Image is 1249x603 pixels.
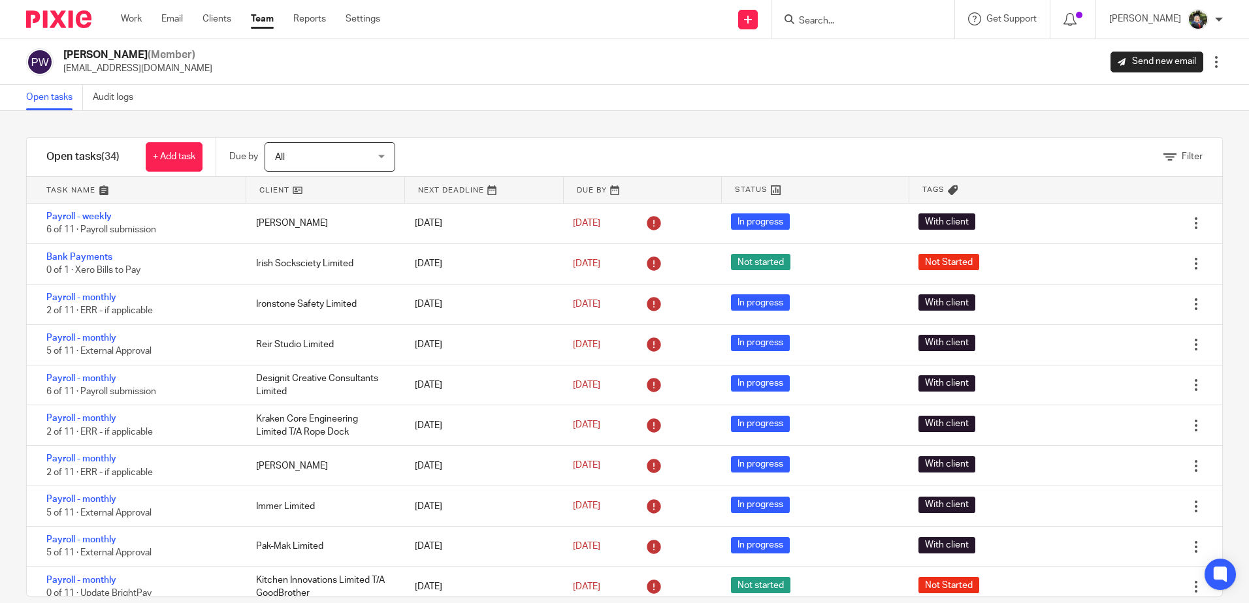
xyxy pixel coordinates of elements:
[918,375,975,392] span: With client
[46,589,152,598] span: 0 of 11 · Update BrightPay
[573,259,600,268] span: [DATE]
[203,12,231,25] a: Clients
[731,577,790,593] span: Not started
[918,335,975,351] span: With client
[46,293,116,302] a: Payroll - monthly
[573,582,600,591] span: [DATE]
[46,414,116,423] a: Payroll - monthly
[1188,9,1208,30] img: Jade.jpeg
[46,468,153,477] span: 2 of 11 · ERR - if applicable
[146,142,203,172] a: + Add task
[46,508,152,518] span: 5 of 11 · External Approval
[573,300,600,309] span: [DATE]
[243,406,401,446] div: Kraken Core Engineering Limited T/A Rope Dock
[63,48,212,62] h2: [PERSON_NAME]
[346,12,380,25] a: Settings
[918,294,975,311] span: With client
[918,213,975,230] span: With client
[243,533,401,559] div: Pak-Mak Limited
[918,456,975,472] span: With client
[402,372,560,398] div: [DATE]
[731,294,790,311] span: In progress
[46,266,140,275] span: 0 of 1 · Xero Bills to Pay
[46,454,116,463] a: Payroll - monthly
[918,254,979,270] span: Not Started
[46,150,120,164] h1: Open tasks
[63,62,212,75] p: [EMAIL_ADDRESS][DOMAIN_NAME]
[46,549,152,558] span: 5 of 11 · External Approval
[918,577,979,593] span: Not Started
[46,374,116,383] a: Payroll - monthly
[26,85,83,110] a: Open tasks
[573,461,600,471] span: [DATE]
[121,12,142,25] a: Work
[46,347,152,356] span: 5 of 11 · External Approval
[573,421,600,430] span: [DATE]
[26,10,91,28] img: Pixie
[402,251,560,277] div: [DATE]
[243,332,401,358] div: Reir Studio Limited
[46,387,156,396] span: 6 of 11 · Payroll submission
[402,332,560,358] div: [DATE]
[1182,152,1203,161] span: Filter
[402,493,560,519] div: [DATE]
[46,212,112,221] a: Payroll - weekly
[93,85,143,110] a: Audit logs
[731,456,790,472] span: In progress
[243,251,401,277] div: Irish Socksciety Limited
[731,416,790,432] span: In progress
[161,12,183,25] a: Email
[243,365,401,405] div: Designit Creative Consultants Limited
[731,537,790,553] span: In progress
[46,576,116,585] a: Payroll - monthly
[243,493,401,519] div: Immer Limited
[46,333,116,343] a: Payroll - monthly
[402,291,560,317] div: [DATE]
[46,226,156,235] span: 6 of 11 · Payroll submission
[275,153,285,162] span: All
[46,253,112,262] a: Bank Payments
[293,12,326,25] a: Reports
[46,427,153,437] span: 2 of 11 · ERR - if applicable
[735,184,768,195] span: Status
[922,184,945,195] span: Tags
[46,535,116,544] a: Payroll - monthly
[1111,52,1203,72] a: Send new email
[798,16,915,27] input: Search
[1109,12,1181,25] p: [PERSON_NAME]
[731,335,790,351] span: In progress
[402,453,560,479] div: [DATE]
[243,453,401,479] div: [PERSON_NAME]
[229,150,258,163] p: Due by
[731,497,790,513] span: In progress
[731,213,790,230] span: In progress
[573,542,600,551] span: [DATE]
[918,416,975,432] span: With client
[243,210,401,236] div: [PERSON_NAME]
[402,574,560,600] div: [DATE]
[402,210,560,236] div: [DATE]
[573,219,600,228] span: [DATE]
[243,291,401,317] div: Ironstone Safety Limited
[402,412,560,439] div: [DATE]
[986,14,1037,23] span: Get Support
[148,50,195,60] span: (Member)
[46,306,153,315] span: 2 of 11 · ERR - if applicable
[918,537,975,553] span: With client
[26,48,54,76] img: svg%3E
[402,533,560,559] div: [DATE]
[573,340,600,349] span: [DATE]
[573,380,600,390] span: [DATE]
[731,375,790,392] span: In progress
[251,12,274,25] a: Team
[46,495,116,504] a: Payroll - monthly
[731,254,790,270] span: Not started
[573,501,600,510] span: [DATE]
[101,151,120,162] span: (34)
[918,497,975,513] span: With client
